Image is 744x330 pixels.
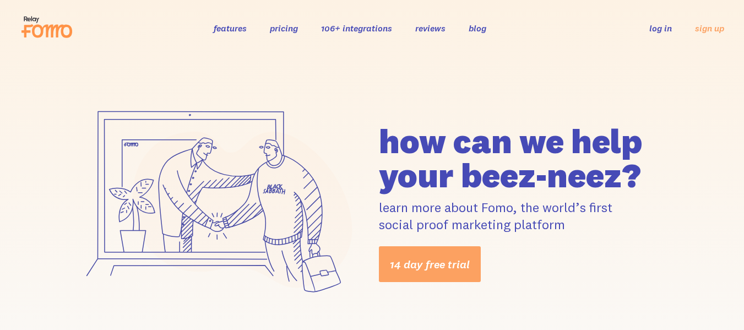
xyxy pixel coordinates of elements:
[379,246,481,282] a: 14 day free trial
[379,199,672,233] p: learn more about Fomo, the world’s first social proof marketing platform
[379,124,672,192] h1: how can we help your beez-neez?
[649,23,672,34] a: log in
[321,23,392,34] a: 106+ integrations
[415,23,446,34] a: reviews
[270,23,298,34] a: pricing
[214,23,247,34] a: features
[469,23,486,34] a: blog
[695,23,724,34] a: sign up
